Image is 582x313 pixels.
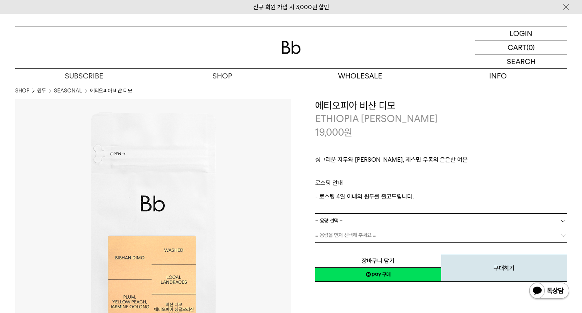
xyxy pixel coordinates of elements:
button: 구매하기 [441,254,567,282]
img: 로고 [282,41,301,54]
p: - 로스팅 4일 이내의 원두를 출고드립니다. [315,192,567,201]
p: 싱그러운 자두와 [PERSON_NAME], 재스민 우롱의 은은한 여운 [315,155,567,169]
a: SEASONAL [54,87,82,95]
a: 원두 [37,87,46,95]
p: ETHIOPIA [PERSON_NAME] [315,112,567,126]
p: (0) [526,40,535,54]
a: 새창 [315,267,441,282]
p: WHOLESALE [291,69,429,83]
img: 카카오톡 채널 1:1 채팅 버튼 [528,282,570,301]
a: CART (0) [475,40,567,54]
span: = 용량 선택 = [315,214,343,228]
a: SHOP [15,87,29,95]
a: 신규 회원 가입 시 3,000원 할인 [253,4,329,11]
p: 19,000 [315,126,352,139]
button: 장바구니 담기 [315,254,441,268]
a: LOGIN [475,26,567,40]
p: 로스팅 안내 [315,178,567,192]
p: CART [508,40,526,54]
a: SHOP [153,69,291,83]
h3: 에티오피아 비샨 디모 [315,99,567,112]
a: SUBSCRIBE [15,69,153,83]
span: 원 [344,126,352,138]
p: INFO [429,69,567,83]
li: 에티오피아 비샨 디모 [90,87,132,95]
p: ㅤ [315,169,567,178]
span: = 용량을 먼저 선택해 주세요 = [315,228,376,242]
p: LOGIN [510,26,532,40]
p: SEARCH [507,54,536,68]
